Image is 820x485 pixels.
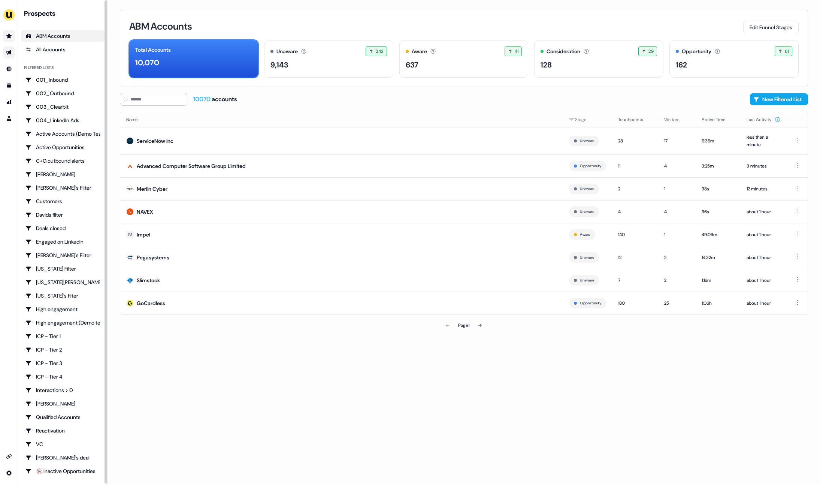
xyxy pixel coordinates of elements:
button: Active Time [702,113,735,126]
a: Go to attribution [3,96,15,108]
a: Go to prospects [3,30,15,42]
span: 29 [648,48,654,55]
a: Go to Davids filter [21,209,105,221]
div: 28 [618,137,652,145]
div: 36s [702,208,735,216]
button: Unaware [580,254,594,261]
div: Unaware [276,48,298,55]
a: Go to ICP - Tier 3 [21,357,105,369]
div: 002_Outbound [25,90,100,97]
div: Engaged on LinkedIn [25,238,100,245]
a: Go to Georgia Slack [21,276,105,288]
div: Active Accounts (Demo Test) [25,130,100,138]
div: Impel [137,231,150,238]
button: New Filtered List [750,93,808,105]
div: 4 [618,208,652,216]
div: Davids filter [25,211,100,219]
div: ABM Accounts [25,32,100,40]
a: Go to Deals closed [21,222,105,234]
div: less than a minute [747,133,781,148]
div: 14:32m [702,254,735,261]
a: Go to Active Accounts (Demo Test) [21,128,105,140]
div: 4 [664,208,690,216]
div: 637 [406,59,418,70]
div: accounts [193,95,237,103]
button: Edit Funnel Stages [743,21,799,34]
div: 3 minutes [747,162,781,170]
div: [PERSON_NAME] [25,400,100,407]
div: Active Opportunities [25,144,100,151]
div: 004_LinkedIn Ads [25,117,100,124]
div: 38s [702,185,735,193]
a: Go to JJ Deals [21,398,105,410]
a: Go to Charlotte Stone [21,168,105,180]
div: 🪅 Inactive Opportunities [25,467,100,475]
a: ABM Accounts [21,30,105,42]
a: Go to 004_LinkedIn Ads [21,114,105,126]
a: Go to Customers [21,195,105,207]
a: Go to Interactions > 0 [21,384,105,396]
a: Go to Reactivation [21,425,105,437]
div: 001_Inbound [25,76,100,84]
div: 25 [664,299,690,307]
div: 3:25m [702,162,735,170]
div: IM [128,231,132,238]
button: Unaware [580,277,594,284]
div: Slimstock [137,277,160,284]
div: Total Accounts [135,46,171,54]
div: Opportunity [682,48,711,55]
div: Aware [412,48,427,55]
h3: ABM Accounts [129,21,192,31]
div: 1 [664,231,690,238]
div: Merlin Cyber [137,185,167,193]
a: Go to Georgia Filter [21,263,105,275]
button: Aware [580,231,590,238]
span: 41 [515,48,519,55]
div: Reactivation [25,427,100,434]
div: Filtered lists [24,64,54,71]
div: about 1 hour [747,231,781,238]
a: Go to ICP - Tier 4 [21,371,105,383]
a: Go to Inbound [3,63,15,75]
div: 11 [618,162,652,170]
div: Customers [25,198,100,205]
div: Consideration [547,48,580,55]
div: 49:09m [702,231,735,238]
a: All accounts [21,43,105,55]
a: Go to Charlotte's Filter [21,182,105,194]
div: Page 1 [458,322,469,329]
div: 17 [664,137,690,145]
button: Touchpoints [618,113,652,126]
div: Prospects [24,9,105,18]
div: [PERSON_NAME]'s Filter [25,184,100,192]
button: Opportunity [580,163,601,169]
button: Opportunity [580,300,601,307]
a: Go to ICP - Tier 1 [21,330,105,342]
a: Go to Geneviève's Filter [21,249,105,261]
div: 162 [676,59,687,70]
div: 2 [664,254,690,261]
div: [US_STATE]'s filter [25,292,100,299]
a: Go to C+G outbound alerts [21,155,105,167]
div: 128 [541,59,552,70]
a: Go to VC [21,438,105,450]
div: 1:16m [702,277,735,284]
a: Go to experiments [3,112,15,124]
div: GoCardless [137,299,165,307]
a: Go to 003_Clearbit [21,101,105,113]
div: 003_Clearbit [25,103,100,111]
div: ICP - Tier 4 [25,373,100,380]
th: Name [120,112,563,127]
div: 140 [618,231,652,238]
div: C+G outbound alerts [25,157,100,165]
div: High engagement (Demo testing) [25,319,100,326]
a: Go to outbound experience [3,46,15,58]
span: 242 [376,48,383,55]
div: Advanced Computer Software Group Limited [137,162,246,170]
div: 1 [664,185,690,193]
button: Unaware [580,138,594,144]
div: VC [25,440,100,448]
div: ICP - Tier 3 [25,359,100,367]
div: 6:36m [702,137,735,145]
a: Go to Active Opportunities [21,141,105,153]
